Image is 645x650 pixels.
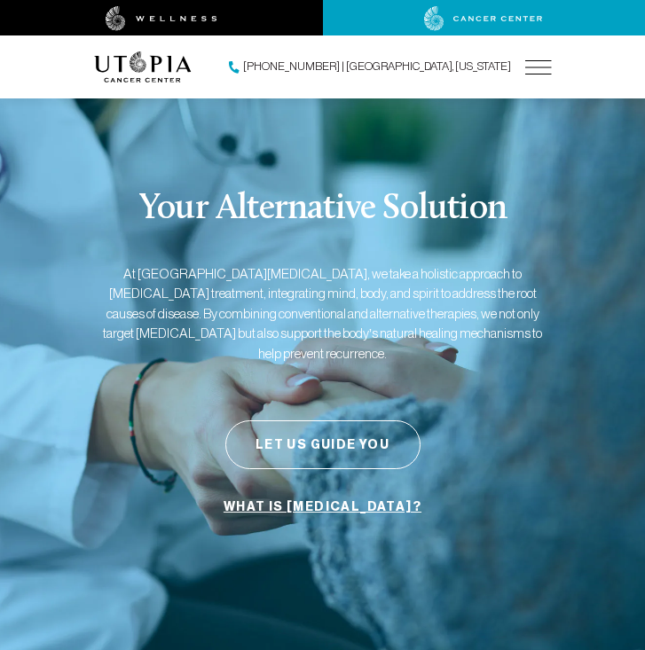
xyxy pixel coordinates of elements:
img: cancer center [424,6,543,31]
img: wellness [106,6,217,31]
img: logo [94,51,192,82]
button: Let Us Guide You [225,420,421,469]
img: icon-hamburger [525,60,552,74]
a: What is [MEDICAL_DATA]? [219,490,426,524]
p: Your Alternative Solution [138,190,507,229]
p: At [GEOGRAPHIC_DATA][MEDICAL_DATA], we take a holistic approach to [MEDICAL_DATA] treatment, inte... [94,264,552,364]
span: [PHONE_NUMBER] | [GEOGRAPHIC_DATA], [US_STATE] [243,59,511,75]
a: [PHONE_NUMBER] | [GEOGRAPHIC_DATA], [US_STATE] [229,59,511,76]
